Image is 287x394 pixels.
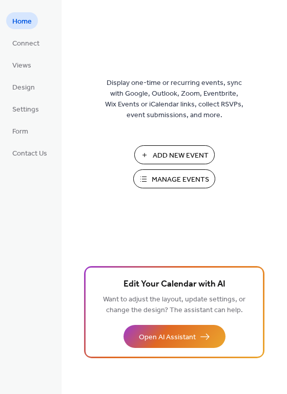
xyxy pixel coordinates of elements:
a: Settings [6,100,45,117]
span: Settings [12,104,39,115]
button: Add New Event [134,145,215,164]
a: Design [6,78,41,95]
span: Want to adjust the layout, update settings, or change the design? The assistant can help. [103,293,245,317]
span: Form [12,126,28,137]
span: Edit Your Calendar with AI [124,277,225,292]
a: Contact Us [6,144,53,161]
button: Manage Events [133,169,215,188]
span: Connect [12,38,39,49]
a: Home [6,12,38,29]
span: Manage Events [152,174,209,185]
span: Open AI Assistant [139,332,196,343]
span: Display one-time or recurring events, sync with Google, Outlook, Zoom, Eventbrite, Wix Events or ... [105,78,243,121]
span: Home [12,16,32,27]
a: Views [6,56,37,73]
button: Open AI Assistant [124,325,225,348]
span: Views [12,60,31,71]
a: Connect [6,34,46,51]
a: Form [6,122,34,139]
span: Add New Event [153,150,209,161]
span: Contact Us [12,148,47,159]
span: Design [12,82,35,93]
